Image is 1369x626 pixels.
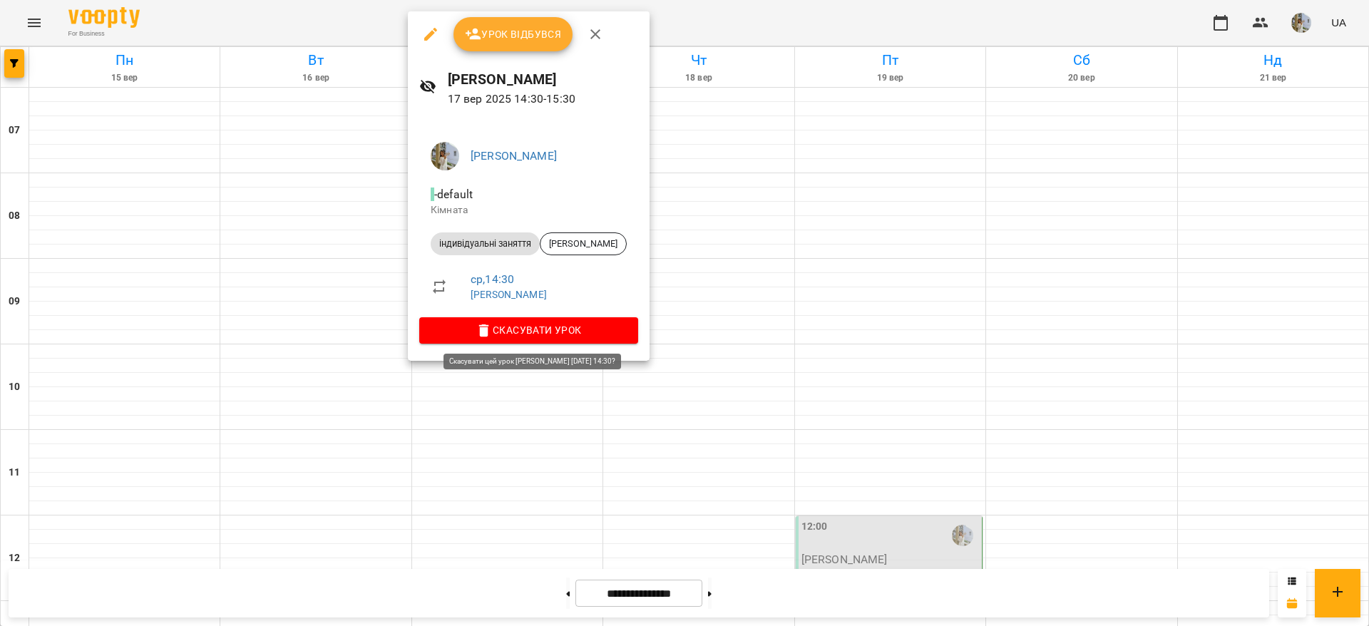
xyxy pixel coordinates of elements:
[465,26,562,43] span: Урок відбувся
[453,17,573,51] button: Урок відбувся
[419,317,638,343] button: Скасувати Урок
[431,322,627,339] span: Скасувати Урок
[471,149,557,163] a: [PERSON_NAME]
[448,91,638,108] p: 17 вер 2025 14:30 - 15:30
[431,203,627,217] p: Кімната
[431,237,540,250] span: індивідуальні заняття
[540,237,626,250] span: [PERSON_NAME]
[448,68,638,91] h6: [PERSON_NAME]
[540,232,627,255] div: [PERSON_NAME]
[471,272,514,286] a: ср , 14:30
[431,142,459,170] img: 2693ff5fab4ac5c18e9886587ab8f966.jpg
[431,188,476,201] span: - default
[471,289,547,300] a: [PERSON_NAME]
